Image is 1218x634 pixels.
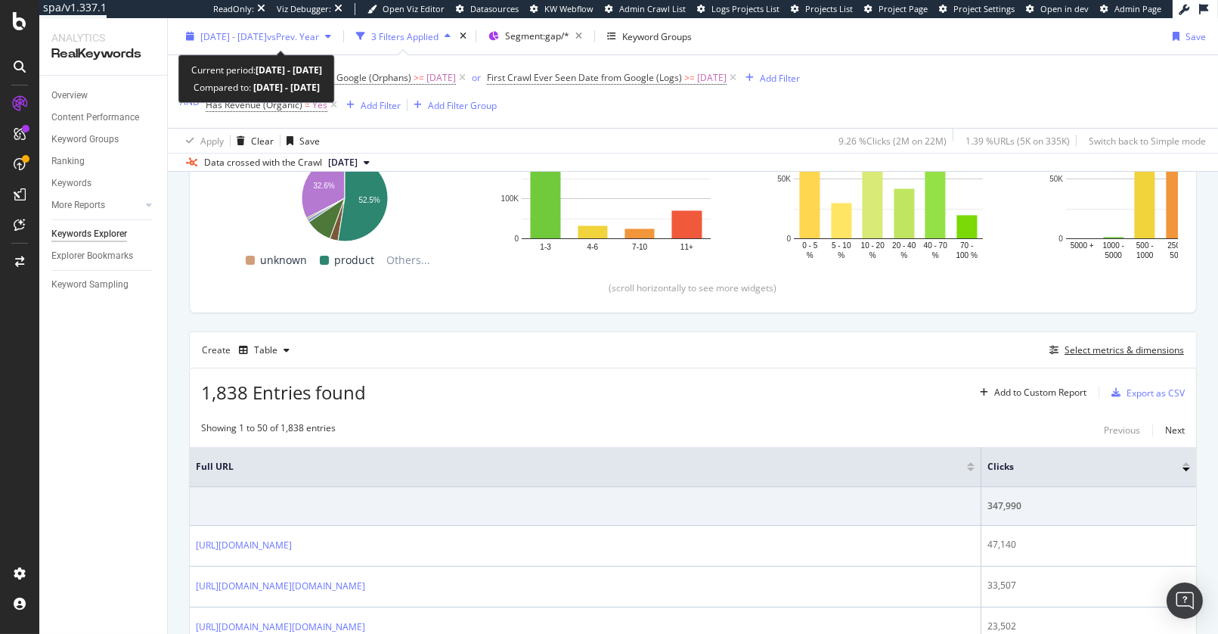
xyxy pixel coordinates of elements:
span: 2025 Aug. 20th [328,156,358,169]
button: 3 Filters Applied [350,24,457,48]
a: Project Page [864,3,928,15]
div: Save [1185,30,1206,42]
button: Previous [1104,421,1140,440]
text: % [869,251,876,260]
div: 47,140 [987,538,1190,552]
a: Content Performance [51,110,157,126]
text: % [932,251,939,260]
button: Export as CSV [1105,381,1185,405]
a: Keyword Groups [51,132,157,148]
span: Yes [312,95,327,116]
div: Open Intercom Messenger [1167,583,1203,619]
button: Clear [231,129,274,153]
text: 11+ [680,244,693,252]
div: Clear [251,134,274,147]
button: Save [1167,24,1206,48]
a: KW Webflow [530,3,594,15]
text: 0 [1058,235,1063,243]
text: 500 - [1136,241,1154,250]
a: Admin Page [1100,3,1161,15]
div: Ranking [51,154,85,169]
svg: A chart. [498,111,734,262]
text: 1000 - [1103,241,1124,250]
button: Add Filter [340,96,401,114]
span: >= [414,71,424,84]
a: Keywords Explorer [51,226,157,242]
div: or [472,71,481,84]
button: or [472,70,481,85]
b: [DATE] - [DATE] [251,81,320,94]
text: % [807,251,814,260]
div: 33,507 [987,579,1190,592]
button: Keyword Groups [601,24,698,48]
a: Open Viz Editor [367,3,445,15]
div: Current period: [191,61,322,79]
div: RealKeywords [51,45,155,63]
a: Logs Projects List [697,3,779,15]
text: 32.6% [313,182,334,190]
div: Overview [51,88,88,104]
a: Keywords [51,176,157,191]
span: KW Webflow [544,3,594,14]
span: >= [684,71,695,84]
a: Overview [51,88,157,104]
div: More Reports [51,197,105,213]
text: 1-3 [540,244,551,252]
div: Content Performance [51,110,139,126]
span: Admin Page [1114,3,1161,14]
span: Full URL [196,460,944,474]
div: Keyword Groups [622,30,692,42]
div: Save [299,134,320,147]
div: A chart. [770,111,1006,262]
text: % [900,251,907,260]
text: 0 [514,235,519,243]
a: [URL][DOMAIN_NAME] [196,538,292,553]
div: Add Filter [361,98,401,111]
text: 100K [501,195,519,204]
text: 500 [1170,251,1182,260]
text: 70 - [960,241,973,250]
span: Clicks [987,460,1160,474]
div: Keyword Groups [51,132,119,148]
div: Data crossed with the Crawl [204,156,322,169]
button: Select metrics & dimensions [1043,341,1184,359]
div: Select metrics & dimensions [1065,343,1184,356]
span: vs Prev. Year [267,30,319,42]
span: Open in dev [1040,3,1089,14]
div: Export as CSV [1127,387,1185,399]
div: Analytics [51,30,155,45]
span: Datasources [470,3,519,14]
span: unknown [261,251,308,269]
span: Project Page [879,3,928,14]
text: 5000 + [1071,241,1094,250]
text: 10 - 20 [861,241,885,250]
svg: A chart. [226,148,462,244]
a: Datasources [456,3,519,15]
button: Save [280,129,320,153]
span: Open Viz Editor [383,3,445,14]
div: Switch back to Simple mode [1089,134,1206,147]
button: Switch back to Simple mode [1083,129,1206,153]
div: 3 Filters Applied [371,30,439,42]
span: Admin Crawl List [619,3,686,14]
a: [URL][DOMAIN_NAME][DOMAIN_NAME] [196,579,365,594]
div: 1.39 % URLs ( 5K on 335K ) [965,134,1070,147]
text: % [838,251,845,260]
div: times [457,29,470,44]
div: 347,990 [987,499,1190,513]
span: [DATE] [426,67,456,89]
a: Admin Crawl List [605,3,686,15]
div: Add to Custom Report [994,388,1086,397]
button: Segment:gap/* [482,24,588,48]
div: Add Filter Group [428,98,497,111]
span: product [335,251,375,269]
text: 5000 [1105,251,1123,260]
div: 23,502 [987,620,1190,633]
button: Next [1165,421,1185,440]
div: Showing 1 to 50 of 1,838 entries [201,421,336,440]
text: 1000 [1136,251,1154,260]
a: Keyword Sampling [51,277,157,293]
div: Keywords [51,176,91,191]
